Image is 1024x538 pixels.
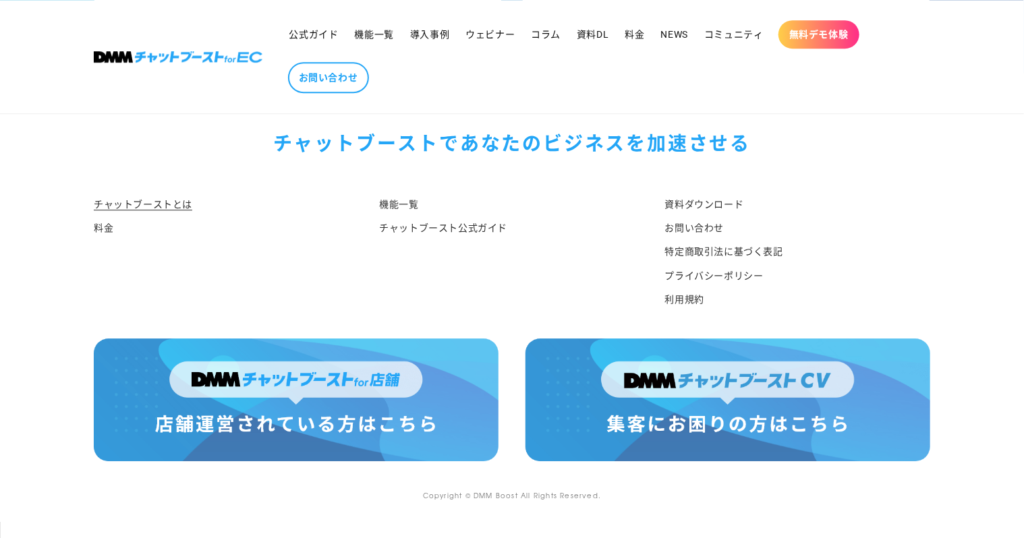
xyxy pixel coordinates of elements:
a: 無料デモ体験 [778,20,859,49]
span: 資料DL [577,28,608,40]
span: NEWS [661,28,688,40]
span: 導入事例 [410,28,449,40]
a: 機能一覧 [347,20,402,49]
a: お問い合わせ [288,62,369,93]
span: お問い合わせ [299,71,358,84]
a: プライバシーポリシー [665,264,764,288]
img: 店舗運営されている方はこちら [94,338,499,461]
a: 利用規約 [665,288,704,311]
a: 導入事例 [402,20,457,49]
span: 料金 [625,28,645,40]
a: チャットブーストとは [94,196,192,216]
small: Copyright © DMM Boost All Rights Reserved. [423,490,601,500]
div: チャットブーストで あなたのビジネスを加速させる [94,127,930,161]
a: 機能一覧 [379,196,418,216]
a: NEWS [653,20,696,49]
a: 資料DL [569,20,617,49]
a: コミュニティ [696,20,772,49]
a: お問い合わせ [665,216,724,240]
a: チャットブースト公式ガイド [379,216,507,240]
a: 料金 [617,20,653,49]
span: ウェビナー [465,28,515,40]
a: 公式ガイド [281,20,347,49]
img: 株式会社DMM Boost [94,51,262,63]
a: 資料ダウンロード [665,196,744,216]
img: 集客にお困りの方はこちら [525,338,930,461]
span: コミュニティ [704,28,764,40]
a: ウェビナー [457,20,523,49]
span: 無料デモ体験 [789,28,849,40]
a: コラム [523,20,569,49]
span: 機能一覧 [355,28,394,40]
span: コラム [531,28,561,40]
span: 公式ガイド [289,28,339,40]
a: 特定商取引法に基づく表記 [665,240,783,264]
a: 料金 [94,216,113,240]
